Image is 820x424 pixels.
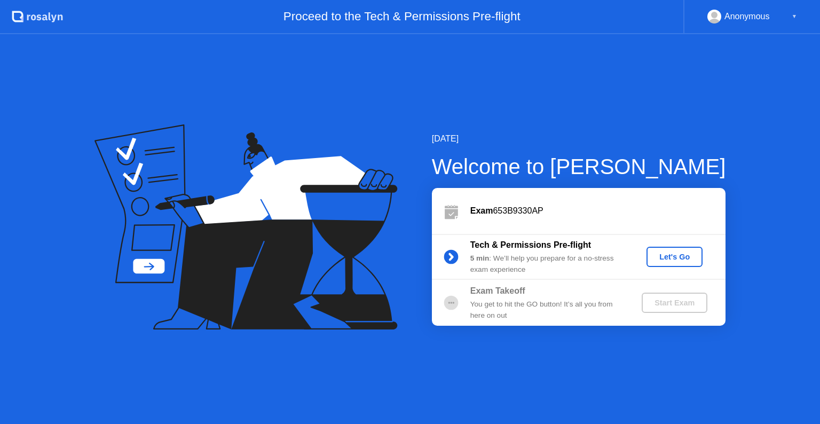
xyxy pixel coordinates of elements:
b: 5 min [470,254,490,262]
div: You get to hit the GO button! It’s all you from here on out [470,299,624,321]
button: Let's Go [646,247,703,267]
button: Start Exam [642,293,707,313]
b: Exam Takeoff [470,286,525,295]
div: Let's Go [651,253,698,261]
div: Anonymous [724,10,770,23]
div: ▼ [792,10,797,23]
div: [DATE] [432,132,726,145]
div: Start Exam [646,299,703,307]
b: Exam [470,206,493,215]
div: 653B9330AP [470,205,726,217]
b: Tech & Permissions Pre-flight [470,240,591,249]
div: Welcome to [PERSON_NAME] [432,151,726,183]
div: : We’ll help you prepare for a no-stress exam experience [470,253,624,275]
